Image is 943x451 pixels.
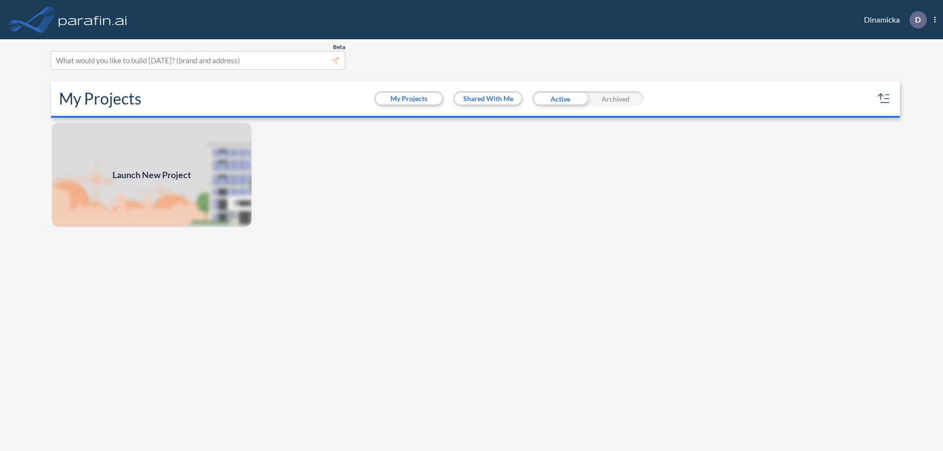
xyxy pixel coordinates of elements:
[849,11,936,28] div: Dinamicka
[51,122,252,228] img: add
[56,10,129,29] img: logo
[588,91,643,106] div: Archived
[112,168,191,182] span: Launch New Project
[455,93,521,105] button: Shared With Me
[51,122,252,228] a: Launch New Project
[915,15,921,24] p: D
[876,91,892,106] button: sort
[532,91,588,106] div: Active
[333,43,345,51] span: Beta
[376,93,442,105] button: My Projects
[59,89,141,108] h2: My Projects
